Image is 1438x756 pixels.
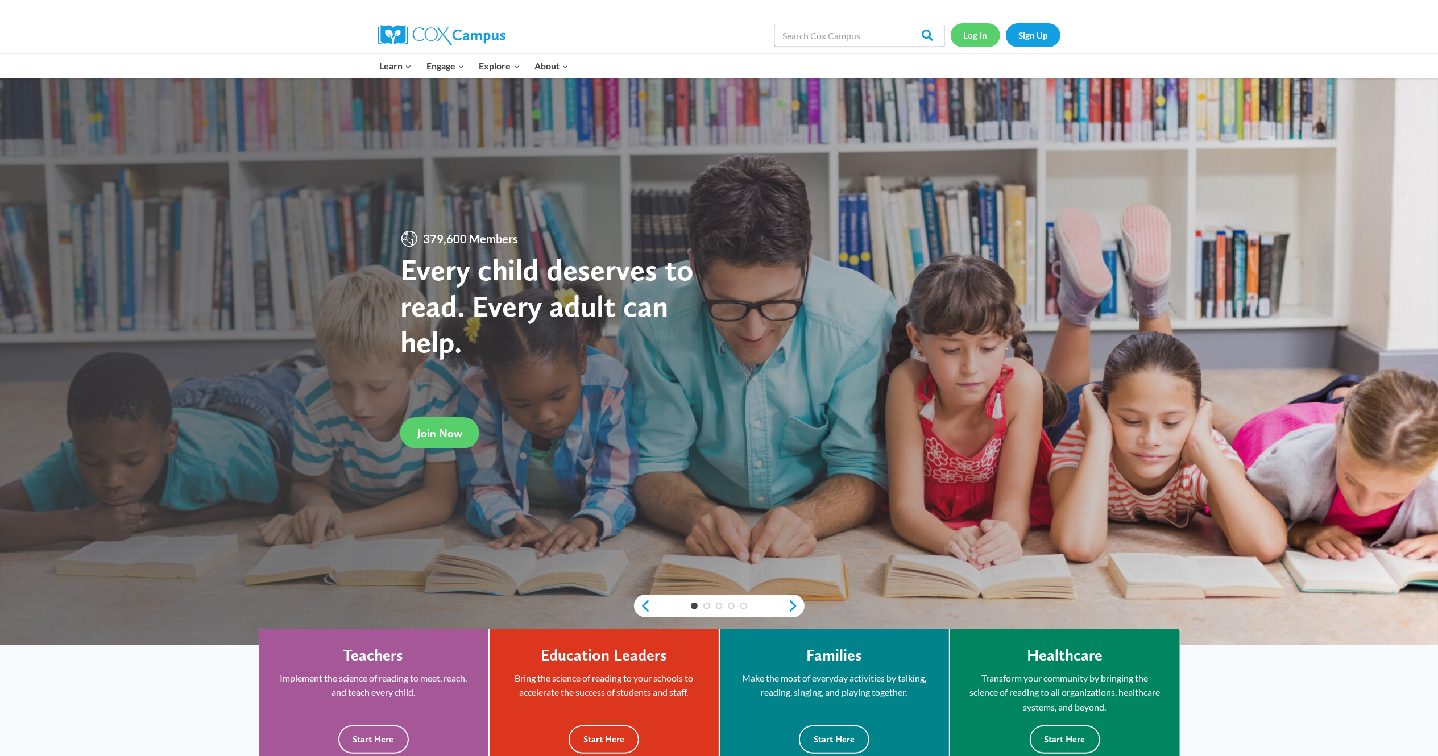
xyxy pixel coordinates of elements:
[569,725,639,753] button: Start Here
[716,603,723,609] a: 3
[417,426,462,440] span: Join Now
[737,671,932,700] p: Make the most of everyday activities by talking, reading, singing, and playing together.
[703,603,710,609] a: 2
[541,646,667,665] h4: Education Leaders
[634,595,805,617] div: content slider buttons
[527,54,576,78] button: Child menu of About
[419,230,523,248] span: 379,600 Members
[378,25,505,45] img: Cox Campus
[400,418,479,449] a: Join Now
[276,671,471,700] p: Implement the science of reading to meet, reach, and teach every child.
[419,54,472,78] button: Child menu of Engage
[634,599,651,613] a: previous
[472,54,528,78] button: Child menu of Explore
[343,646,404,665] h4: Teachers
[806,646,862,665] h4: Families
[951,23,1060,47] nav: Secondary Navigation
[740,603,747,609] a: 5
[799,725,869,753] button: Start Here
[372,54,420,78] button: Child menu of Learn
[1030,725,1100,753] button: Start Here
[338,725,409,753] button: Start Here
[372,54,576,78] nav: Primary Navigation
[507,671,702,700] p: Bring the science of reading to your schools to accelerate the success of students and staff.
[774,24,945,47] input: Search Cox Campus
[951,23,1000,47] a: Log In
[1027,646,1103,665] h4: Healthcare
[728,603,735,609] a: 4
[691,603,698,609] a: 1
[1006,23,1060,47] a: Sign Up
[967,671,1163,715] p: Transform your community by bringing the science of reading to all organizations, healthcare syst...
[788,599,805,613] a: next
[400,251,694,360] strong: Every child deserves to read. Every adult can help.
